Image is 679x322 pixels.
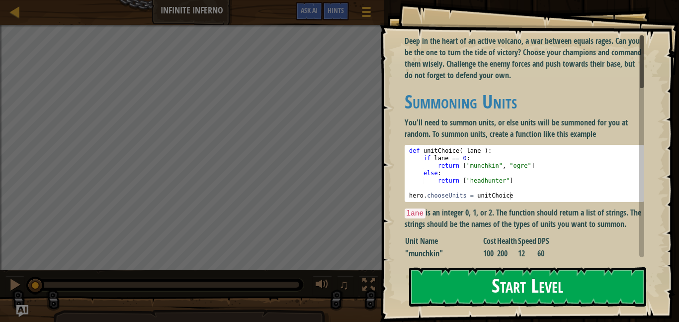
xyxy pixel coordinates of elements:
button: Adjust volume [312,276,332,296]
p: You'll need to summon units, or else units will be summoned for you at random. To summon units, c... [405,117,644,140]
td: "munchkin" [405,247,483,260]
h1: Summoning Units [405,91,644,112]
th: Unit Name [405,235,483,247]
button: Ask AI [296,2,323,20]
p: is an integer 0, 1, or 2. The function should return a list of strings. The strings should be the... [405,207,644,230]
th: DPS [537,235,550,247]
th: Speed [517,235,537,247]
span: ♫ [339,277,349,292]
button: Start Level [409,267,646,307]
button: Ctrl + P: Pause [5,276,25,296]
button: Toggle fullscreen [359,276,379,296]
th: Cost [483,235,497,247]
th: Health [497,235,517,247]
button: ♫ [337,276,354,296]
p: Deep in the heart of an active volcano, a war between equals rages. Can you be the one to turn th... [405,35,644,81]
td: 100 [483,247,497,260]
span: Hints [328,5,344,15]
code: lane [405,209,426,218]
td: 12 [517,247,537,260]
button: Show game menu [354,2,379,25]
span: Ask AI [301,5,318,15]
button: Ask AI [16,305,28,317]
td: 200 [497,247,517,260]
td: 60 [537,247,550,260]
